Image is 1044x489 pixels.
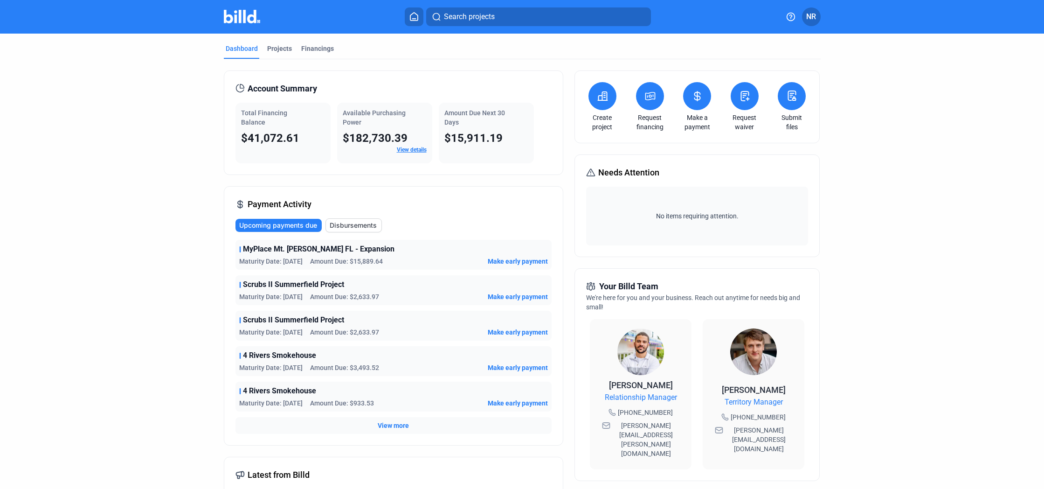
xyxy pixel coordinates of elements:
[343,109,406,126] span: Available Purchasing Power
[426,7,651,26] button: Search projects
[590,211,804,221] span: No items requiring attention.
[378,421,409,430] button: View more
[224,10,261,23] img: Billd Company Logo
[728,113,761,132] a: Request waiver
[586,294,800,311] span: We're here for you and your business. Reach out anytime for needs big and small!
[488,398,548,408] button: Make early payment
[634,113,666,132] a: Request financing
[586,113,619,132] a: Create project
[310,257,383,266] span: Amount Due: $15,889.64
[444,11,495,22] span: Search projects
[488,292,548,301] button: Make early payment
[226,44,258,53] div: Dashboard
[488,328,548,337] button: Make early payment
[806,11,816,22] span: NR
[243,350,316,361] span: 4 Rivers Smokehouse
[235,219,322,232] button: Upcoming payments due
[731,412,786,422] span: [PHONE_NUMBER]
[239,292,303,301] span: Maturity Date: [DATE]
[241,132,299,145] span: $41,072.61
[248,468,310,482] span: Latest from Billd
[609,380,673,390] span: [PERSON_NAME]
[310,398,374,408] span: Amount Due: $933.53
[243,385,316,397] span: 4 Rivers Smokehouse
[330,221,377,230] span: Disbursements
[618,408,673,417] span: [PHONE_NUMBER]
[243,279,344,290] span: Scrubs II Summerfield Project
[488,257,548,266] button: Make early payment
[248,82,317,95] span: Account Summary
[775,113,808,132] a: Submit files
[239,328,303,337] span: Maturity Date: [DATE]
[598,166,659,179] span: Needs Attention
[243,244,394,255] span: MyPlace Mt. [PERSON_NAME] FL - Expansion
[612,421,679,458] span: [PERSON_NAME][EMAIL_ADDRESS][PERSON_NAME][DOMAIN_NAME]
[802,7,821,26] button: NR
[267,44,292,53] div: Projects
[239,221,317,230] span: Upcoming payments due
[444,109,505,126] span: Amount Due Next 30 Days
[725,426,792,454] span: [PERSON_NAME][EMAIL_ADDRESS][DOMAIN_NAME]
[617,328,664,375] img: Relationship Manager
[444,132,503,145] span: $15,911.19
[605,392,677,403] span: Relationship Manager
[488,363,548,372] button: Make early payment
[239,363,303,372] span: Maturity Date: [DATE]
[325,218,382,232] button: Disbursements
[243,314,344,326] span: Scrubs II Summerfield Project
[730,328,777,375] img: Territory Manager
[681,113,713,132] a: Make a payment
[310,292,379,301] span: Amount Due: $2,633.97
[343,132,408,145] span: $182,730.39
[301,44,334,53] div: Financings
[239,257,303,266] span: Maturity Date: [DATE]
[248,198,311,211] span: Payment Activity
[722,385,786,395] span: [PERSON_NAME]
[725,397,783,408] span: Territory Manager
[599,280,658,293] span: Your Billd Team
[310,328,379,337] span: Amount Due: $2,633.97
[239,398,303,408] span: Maturity Date: [DATE]
[310,363,379,372] span: Amount Due: $3,493.52
[397,147,427,153] a: View details
[241,109,287,126] span: Total Financing Balance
